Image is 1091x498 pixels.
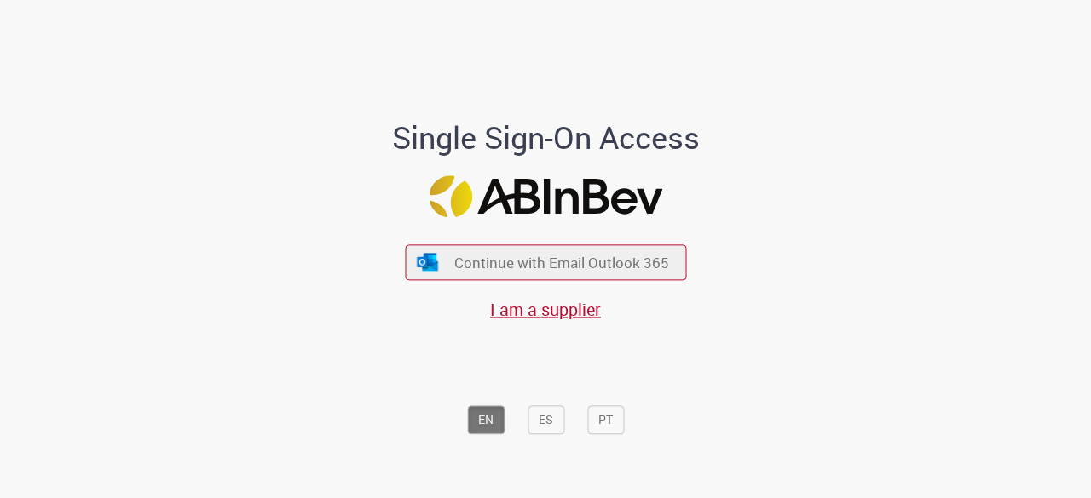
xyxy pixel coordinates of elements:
[454,253,669,272] span: Continue with Email Outlook 365
[528,406,564,435] button: ES
[429,175,662,217] img: Logo ABInBev
[467,406,505,435] button: EN
[309,122,782,156] h1: Single Sign-On Access
[405,245,686,280] button: ícone Azure/Microsoft 360 Continue with Email Outlook 365
[490,298,601,321] a: I am a supplier
[416,253,440,271] img: ícone Azure/Microsoft 360
[587,406,624,435] button: PT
